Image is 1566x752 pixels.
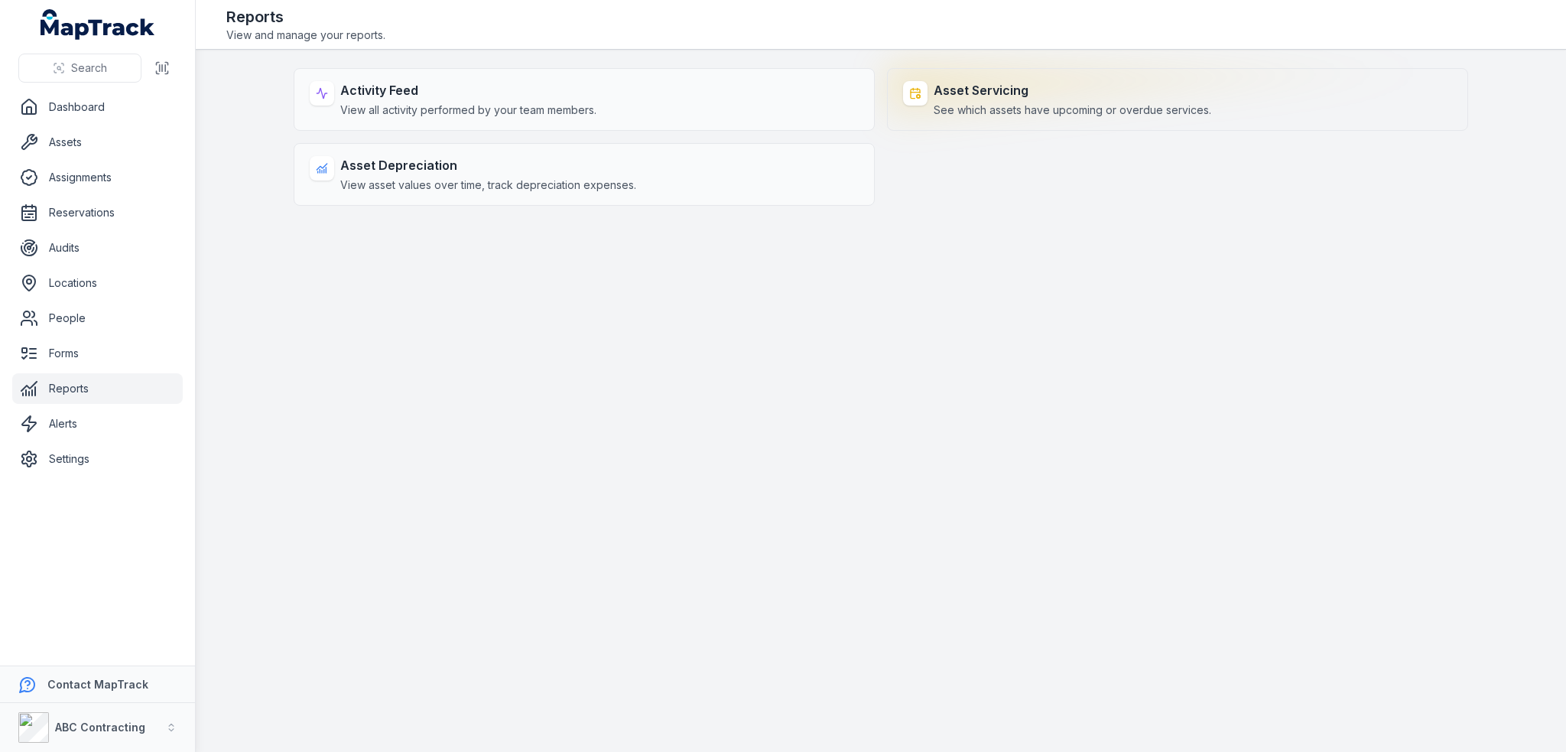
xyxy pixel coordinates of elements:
span: View and manage your reports. [226,28,385,43]
a: Reservations [12,197,183,228]
a: MapTrack [41,9,155,40]
a: People [12,303,183,334]
strong: Asset Depreciation [340,156,636,174]
a: Reports [12,373,183,404]
a: Settings [12,444,183,474]
strong: Activity Feed [340,81,596,99]
a: Dashboard [12,92,183,122]
strong: ABC Contracting [55,721,145,734]
a: Asset DepreciationView asset values over time, track depreciation expenses. [294,143,875,206]
a: Assignments [12,162,183,193]
h2: Reports [226,6,385,28]
span: Search [71,60,107,76]
a: Alerts [12,409,183,439]
span: View asset values over time, track depreciation expenses. [340,177,636,193]
a: Locations [12,268,183,298]
button: Search [18,54,141,83]
a: Audits [12,233,183,263]
a: Assets [12,127,183,158]
strong: Contact MapTrack [47,678,148,691]
span: View all activity performed by your team members. [340,103,596,118]
span: See which assets have upcoming or overdue services. [934,103,1211,118]
a: Asset ServicingSee which assets have upcoming or overdue services. [887,68,1468,131]
strong: Asset Servicing [934,81,1211,99]
a: Forms [12,338,183,369]
a: Activity FeedView all activity performed by your team members. [294,68,875,131]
